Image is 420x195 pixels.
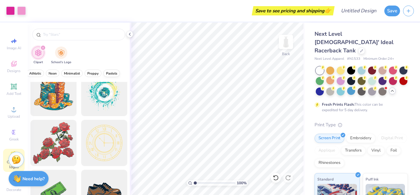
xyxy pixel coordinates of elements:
[282,51,290,57] div: Back
[317,176,334,182] span: Standard
[315,134,344,143] div: Screen Print
[85,70,101,77] button: filter button
[6,187,21,192] span: Decorate
[386,146,401,155] div: Foil
[280,36,292,48] img: Back
[103,70,120,77] button: filter button
[315,146,339,155] div: Applique
[315,121,408,128] div: Print Type
[106,71,117,76] span: Pastels
[377,134,407,143] div: Digital Print
[61,70,83,77] button: filter button
[87,71,99,76] span: Preppy
[315,56,344,62] span: Next Level Apparel
[336,5,381,17] input: Untitled Design
[49,71,57,76] span: Neon
[315,30,394,54] span: Next Level [DEMOGRAPHIC_DATA]' Ideal Racerback Tank
[7,68,21,73] span: Designs
[51,60,71,65] span: School's Logo
[64,71,80,76] span: Minimalist
[29,71,41,76] span: Athletic
[341,146,366,155] div: Transfers
[51,47,71,65] button: filter button
[35,49,42,56] img: Clipart Image
[3,160,25,169] span: Clipart & logos
[322,102,398,113] div: This color can be expedited for 5 day delivery.
[7,46,21,51] span: Image AI
[58,49,65,56] img: School's Logo Image
[6,91,21,96] span: Add Text
[366,176,378,182] span: Puff Ink
[315,158,344,168] div: Rhinestones
[51,47,71,65] div: filter for School's Logo
[322,102,355,107] strong: Fresh Prints Flash:
[237,180,247,186] span: 100 %
[324,7,331,14] span: 👉
[32,47,44,65] button: filter button
[346,134,375,143] div: Embroidery
[363,56,394,62] span: Minimum Order: 24 +
[46,70,59,77] button: filter button
[367,146,385,155] div: Vinyl
[384,6,400,16] button: Save
[347,56,360,62] span: # N1533
[34,60,43,65] span: Clipart
[26,70,44,77] button: filter button
[8,114,20,119] span: Upload
[9,137,19,142] span: Greek
[42,31,121,38] input: Try "Stars"
[253,6,333,15] div: Save to see pricing and shipping
[22,176,45,182] strong: Need help?
[32,47,44,65] div: filter for Clipart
